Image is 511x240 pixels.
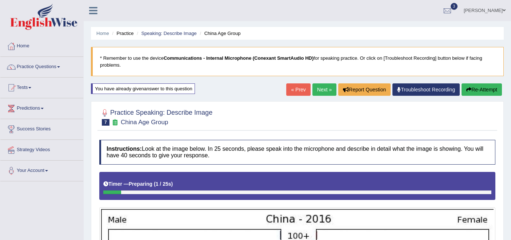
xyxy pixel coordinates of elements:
[107,146,142,152] b: Instructions:
[171,181,173,187] b: )
[154,181,156,187] b: (
[198,30,240,37] li: China Age Group
[102,119,109,126] span: 7
[121,119,168,126] small: China Age Group
[286,83,310,96] a: « Prev
[0,78,83,96] a: Tests
[129,181,152,187] b: Preparing
[0,98,83,117] a: Predictions
[141,31,196,36] a: Speaking: Describe Image
[312,83,336,96] a: Next »
[91,47,504,76] blockquote: * Remember to use the device for speaking practice. Or click on [Troubleshoot Recording] button b...
[96,31,109,36] a: Home
[103,181,173,187] h5: Timer —
[462,83,502,96] button: Re-Attempt
[0,36,83,54] a: Home
[156,181,171,187] b: 1 / 25s
[451,3,458,10] span: 3
[110,30,133,37] li: Practice
[0,57,83,75] a: Practice Questions
[0,161,83,179] a: Your Account
[91,83,195,94] div: You have already given answer to this question
[0,140,83,158] a: Strategy Videos
[338,83,391,96] button: Report Question
[0,119,83,137] a: Success Stories
[392,83,460,96] a: Troubleshoot Recording
[99,107,212,126] h2: Practice Speaking: Describe Image
[111,119,119,126] small: Exam occurring question
[164,55,314,61] b: Communications - Internal Microphone (Conexant SmartAudio HD)
[99,140,495,164] h4: Look at the image below. In 25 seconds, please speak into the microphone and describe in detail w...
